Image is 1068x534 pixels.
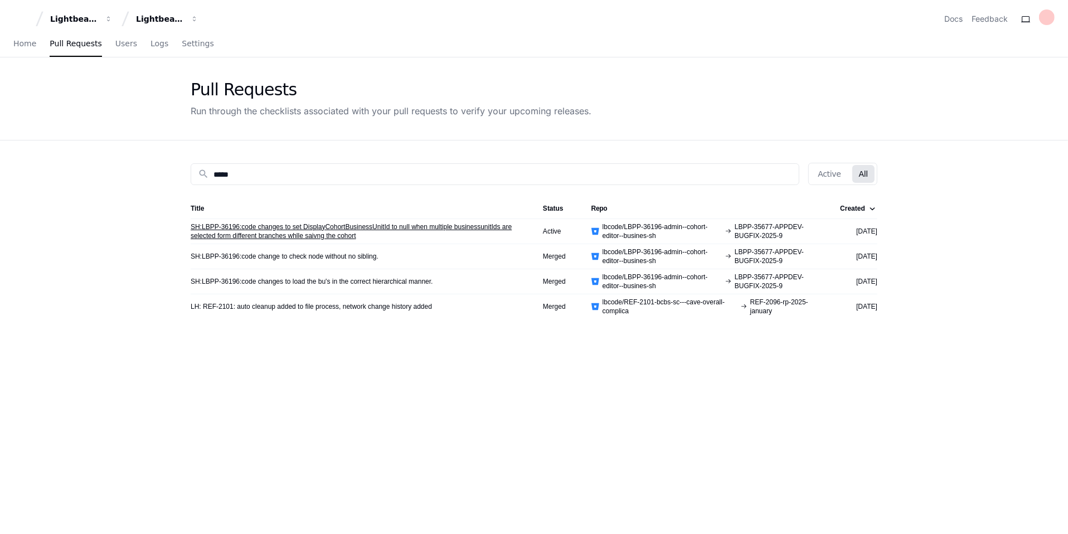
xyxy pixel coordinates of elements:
[603,222,721,240] span: lbcode/LBPP-36196-admin--cohort-editor--busines-sh
[191,104,591,118] div: Run through the checklists associated with your pull requests to verify your upcoming releases.
[603,247,721,265] span: lbcode/LBPP-36196-admin--cohort-editor--busines-sh
[735,222,822,240] span: LBPP-35677-APPDEV-BUGFIX-2025-9
[582,198,832,219] th: Repo
[543,204,564,213] div: Status
[944,13,963,25] a: Docs
[603,298,737,315] span: lbcode/REF-2101-bcbs-sc---cave-overall-complica
[191,204,525,213] div: Title
[50,40,101,47] span: Pull Requests
[543,252,574,261] div: Merged
[115,40,137,47] span: Users
[46,9,117,29] button: Lightbeam Health
[191,80,591,100] div: Pull Requests
[840,302,877,311] div: [DATE]
[182,40,213,47] span: Settings
[182,31,213,57] a: Settings
[840,204,865,213] div: Created
[191,252,378,261] a: SH:LBPP-36196:code change to check node without no sibling.
[750,298,823,315] span: REF-2096-rp-2025-january
[840,227,877,236] div: [DATE]
[735,273,822,290] span: LBPP-35677-APPDEV-BUGFIX-2025-9
[151,40,168,47] span: Logs
[191,302,432,311] a: LH: REF-2101: auto cleanup added to file process, network change history added
[543,277,574,286] div: Merged
[132,9,203,29] button: Lightbeam Health Solutions
[603,273,721,290] span: lbcode/LBPP-36196-admin--cohort-editor--busines-sh
[543,302,574,311] div: Merged
[13,31,36,57] a: Home
[191,222,525,240] a: SH:LBPP-36196:code changes to set DisplayCohortBusinessUnitId to null when multiple businessunitI...
[840,277,877,286] div: [DATE]
[191,277,433,286] a: SH:LBPP-36196:code changes to load the bu's in the correct hierarchical manner.
[852,165,875,183] button: All
[811,165,847,183] button: Active
[735,247,822,265] span: LBPP-35677-APPDEV-BUGFIX-2025-9
[151,31,168,57] a: Logs
[13,40,36,47] span: Home
[543,204,574,213] div: Status
[972,13,1008,25] button: Feedback
[136,13,184,25] div: Lightbeam Health Solutions
[50,13,98,25] div: Lightbeam Health
[50,31,101,57] a: Pull Requests
[198,168,209,179] mat-icon: search
[191,204,204,213] div: Title
[840,252,877,261] div: [DATE]
[115,31,137,57] a: Users
[543,227,574,236] div: Active
[840,204,875,213] div: Created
